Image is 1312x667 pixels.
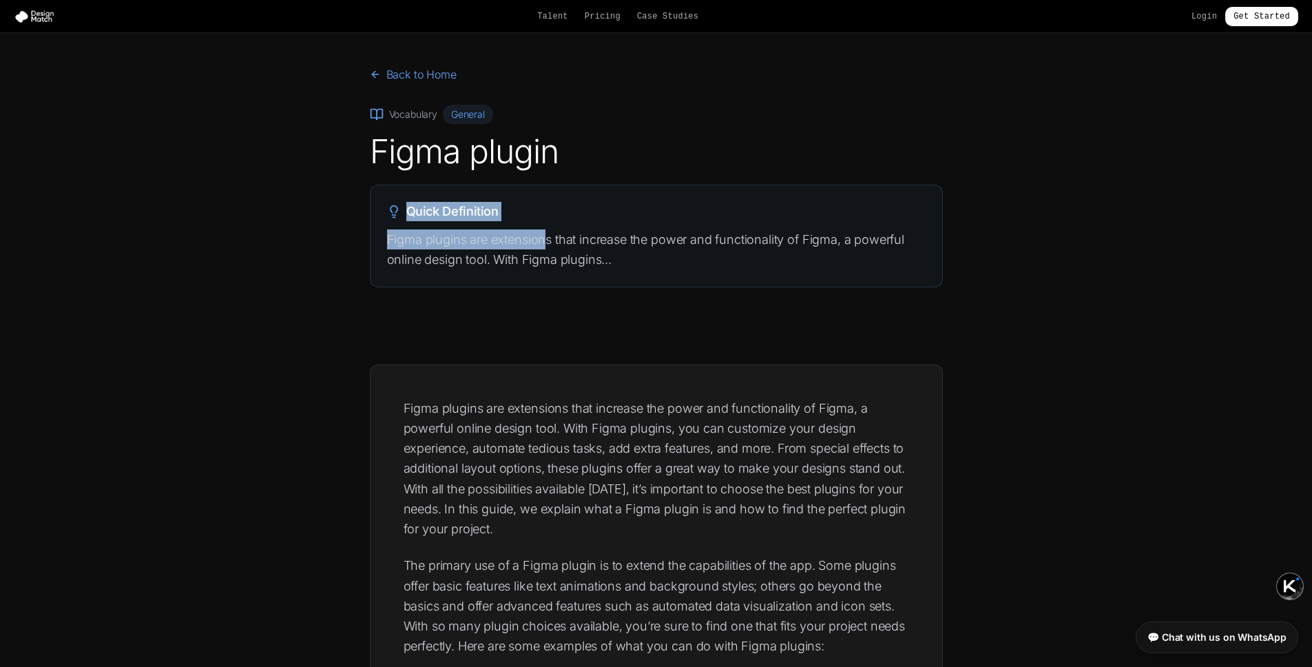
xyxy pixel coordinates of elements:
[1225,7,1298,26] a: Get Started
[370,66,457,83] a: Back to Home
[537,11,568,22] a: Talent
[404,398,909,540] p: Figma plugins are extensions that increase the power and functionality of Figma, a powerful onlin...
[370,135,943,168] h1: Figma plugin
[404,555,909,656] p: The primary use of a Figma plugin is to extend the capabilities of the app. Some plugins offer ba...
[14,10,61,23] img: Design Match
[637,11,698,22] a: Case Studies
[443,105,493,124] span: General
[1136,622,1298,653] a: 💬 Chat with us on WhatsApp
[585,11,621,22] a: Pricing
[1191,11,1217,22] a: Login
[387,229,926,270] p: Figma plugins are extensions that increase the power and functionality of Figma, a powerful onlin...
[389,107,437,121] span: Vocabulary
[387,202,926,221] h2: Quick Definition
